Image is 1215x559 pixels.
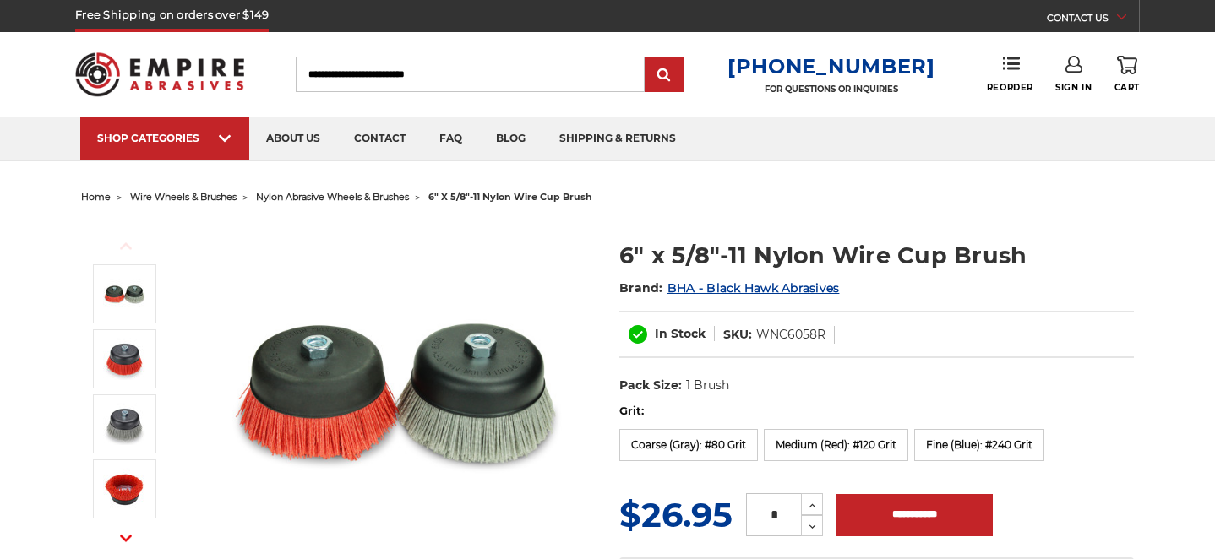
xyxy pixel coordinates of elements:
a: BHA - Black Hawk Abrasives [667,280,840,296]
dt: Pack Size: [619,377,682,394]
a: [PHONE_NUMBER] [727,54,935,79]
button: Previous [106,228,146,264]
img: 6" x 5/8"-11 Nylon Wire Wheel Cup Brushes [226,221,564,559]
img: 6" x 5/8"-11 Nylon Wire Wheel Cup Brushes [103,273,145,315]
dd: WNC6058R [756,326,825,344]
a: nylon abrasive wheels & brushes [256,191,409,203]
dd: 1 Brush [686,377,729,394]
label: Grit: [619,403,1134,420]
a: home [81,191,111,203]
span: In Stock [655,326,706,341]
a: Reorder [987,56,1033,92]
h1: 6" x 5/8"-11 Nylon Wire Cup Brush [619,239,1134,272]
a: CONTACT US [1047,8,1139,32]
p: FOR QUESTIONS OR INQUIRIES [727,84,935,95]
a: Cart [1114,56,1140,93]
a: wire wheels & brushes [130,191,237,203]
img: 6" Nylon Cup Brush, red medium [103,338,145,380]
a: contact [337,117,422,160]
a: blog [479,117,542,160]
img: Empire Abrasives [75,41,244,107]
span: Cart [1114,82,1140,93]
span: Brand: [619,280,663,296]
a: faq [422,117,479,160]
button: Next [106,520,146,556]
span: Sign In [1055,82,1092,93]
a: shipping & returns [542,117,693,160]
img: 6" Nylon Cup Brush, gray coarse [103,403,145,445]
img: red nylon wire bristle cup brush 6 inch [103,468,145,510]
span: Reorder [987,82,1033,93]
input: Submit [647,58,681,92]
span: 6" x 5/8"-11 nylon wire cup brush [428,191,592,203]
a: about us [249,117,337,160]
div: SHOP CATEGORIES [97,132,232,144]
span: $26.95 [619,494,733,535]
dt: SKU: [723,326,752,344]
